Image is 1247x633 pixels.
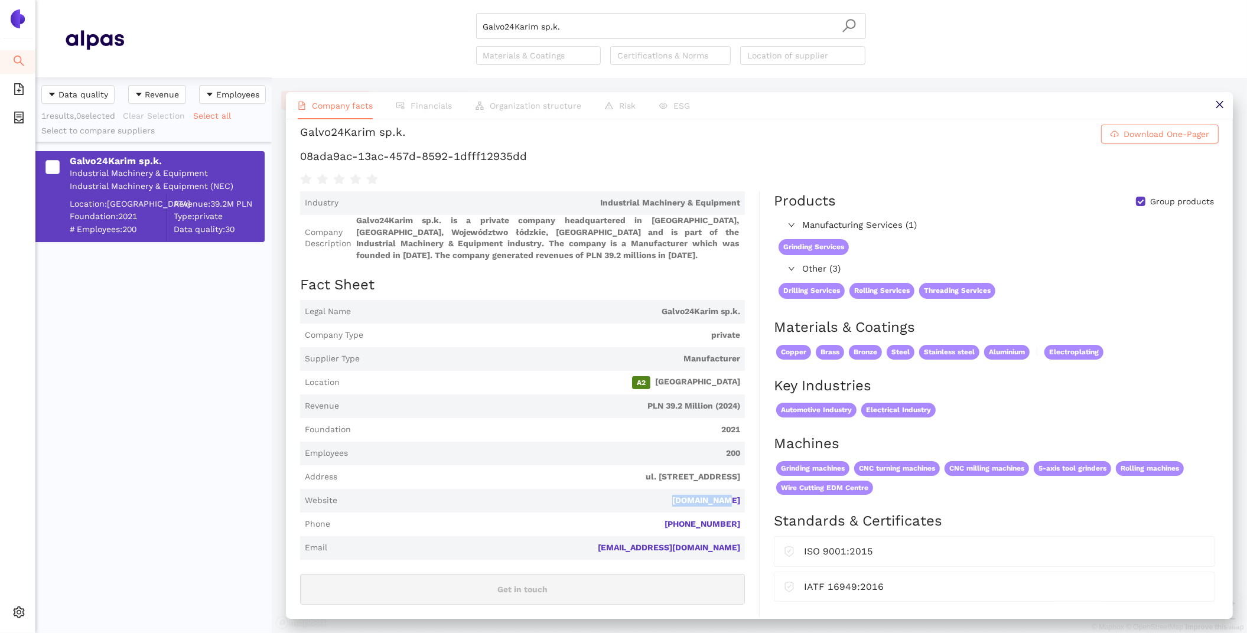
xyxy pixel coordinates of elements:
[605,102,613,110] span: warning
[193,106,239,125] button: Select all
[1101,125,1219,143] button: cloud-downloadDownload One-Pager
[1206,92,1233,119] button: close
[1124,128,1209,141] span: Download One-Pager
[776,481,873,495] span: Wire Cutting EDM Centre
[305,353,360,365] span: Supplier Type
[13,79,25,103] span: file-add
[802,218,995,233] span: Manufacturing Services (1)
[490,101,581,110] span: Organization structure
[41,125,266,137] div: Select to compare suppliers
[174,211,263,223] span: Type: private
[305,329,363,341] span: Company Type
[396,102,405,110] span: fund-view
[70,181,263,192] div: Industrial Machinery & Equipment (NEC)
[206,90,214,100] span: caret-down
[350,174,362,185] span: star
[199,85,266,104] button: caret-downEmployees
[788,265,795,272] span: right
[774,191,836,211] div: Products
[776,403,857,417] span: Automotive Industry
[776,345,811,360] span: Copper
[1034,461,1111,476] span: 5-axis tool grinders
[1215,100,1225,109] span: close
[659,102,668,110] span: eye
[816,345,844,360] span: Brass
[305,495,337,507] span: Website
[774,434,1219,454] h2: Machines
[65,25,124,54] img: Homepage
[298,102,306,110] span: file-text
[145,88,180,101] span: Revenue
[344,400,740,412] span: PLN 39.2 Million (2024)
[70,223,166,235] span: # Employees: 200
[174,198,263,210] div: Revenue: 39.2M PLN
[779,283,845,299] span: Drilling Services
[122,106,193,125] button: Clear Selection
[368,329,740,341] span: private
[366,174,378,185] span: star
[300,174,312,185] span: star
[70,168,263,180] div: Industrial Machinery & Equipment
[135,90,143,100] span: caret-down
[1044,345,1103,360] span: Electroplating
[1111,130,1119,139] span: cloud-download
[1116,461,1184,476] span: Rolling machines
[216,88,259,101] span: Employees
[774,318,1219,338] h2: Materials & Coatings
[476,102,484,110] span: apartment
[300,125,406,143] div: Galvo24Karim sp.k.
[774,511,1219,531] h2: Standards & Certificates
[344,376,740,389] span: [GEOGRAPHIC_DATA]
[919,345,979,360] span: Stainless steel
[305,424,351,436] span: Foundation
[305,377,340,389] span: Location
[774,216,1000,235] div: Manufacturing Services (1)
[70,155,263,168] div: Galvo24Karim sp.k.
[13,107,25,131] span: container
[356,306,740,318] span: Galvo24Karim sp.k.
[70,198,166,210] div: Location: [GEOGRAPHIC_DATA]
[300,275,745,295] h2: Fact Sheet
[673,101,690,110] span: ESG
[632,376,650,389] span: A2
[356,215,740,261] span: Galvo24Karim sp.k. is a private company headquartered in [GEOGRAPHIC_DATA], [GEOGRAPHIC_DATA], Wo...
[804,544,1205,559] div: ISO 9001:2015
[919,283,995,299] span: Threading Services
[887,345,914,360] span: Steel
[619,101,636,110] span: Risk
[305,518,330,530] span: Phone
[842,18,857,33] span: search
[41,111,115,120] span: 1 results, 0 selected
[8,9,27,28] img: Logo
[945,461,1029,476] span: CNC milling machines
[342,471,740,483] span: ul. [STREET_ADDRESS]
[70,211,166,223] span: Foundation: 2021
[776,461,849,476] span: Grinding machines
[788,221,795,229] span: right
[333,174,345,185] span: star
[305,306,351,318] span: Legal Name
[849,345,882,360] span: Bronze
[305,471,337,483] span: Address
[849,283,914,299] span: Rolling Services
[305,542,327,554] span: Email
[774,260,1000,279] div: Other (3)
[128,85,186,104] button: caret-downRevenue
[802,262,995,276] span: Other (3)
[13,51,25,74] span: search
[854,461,940,476] span: CNC turning machines
[774,376,1219,396] h2: Key Industries
[1145,196,1219,208] span: Group products
[305,448,348,459] span: Employees
[300,149,1219,164] h1: 08ada9ac-13ac-457d-8592-1dfff12935dd
[305,227,351,250] span: Company Description
[784,579,795,592] span: safety-certificate
[193,109,231,122] span: Select all
[984,345,1030,360] span: Aluminium
[312,101,373,110] span: Company facts
[779,239,849,255] span: Grinding Services
[305,197,338,209] span: Industry
[411,101,452,110] span: Financials
[364,353,740,365] span: Manufacturer
[174,223,263,235] span: Data quality: 30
